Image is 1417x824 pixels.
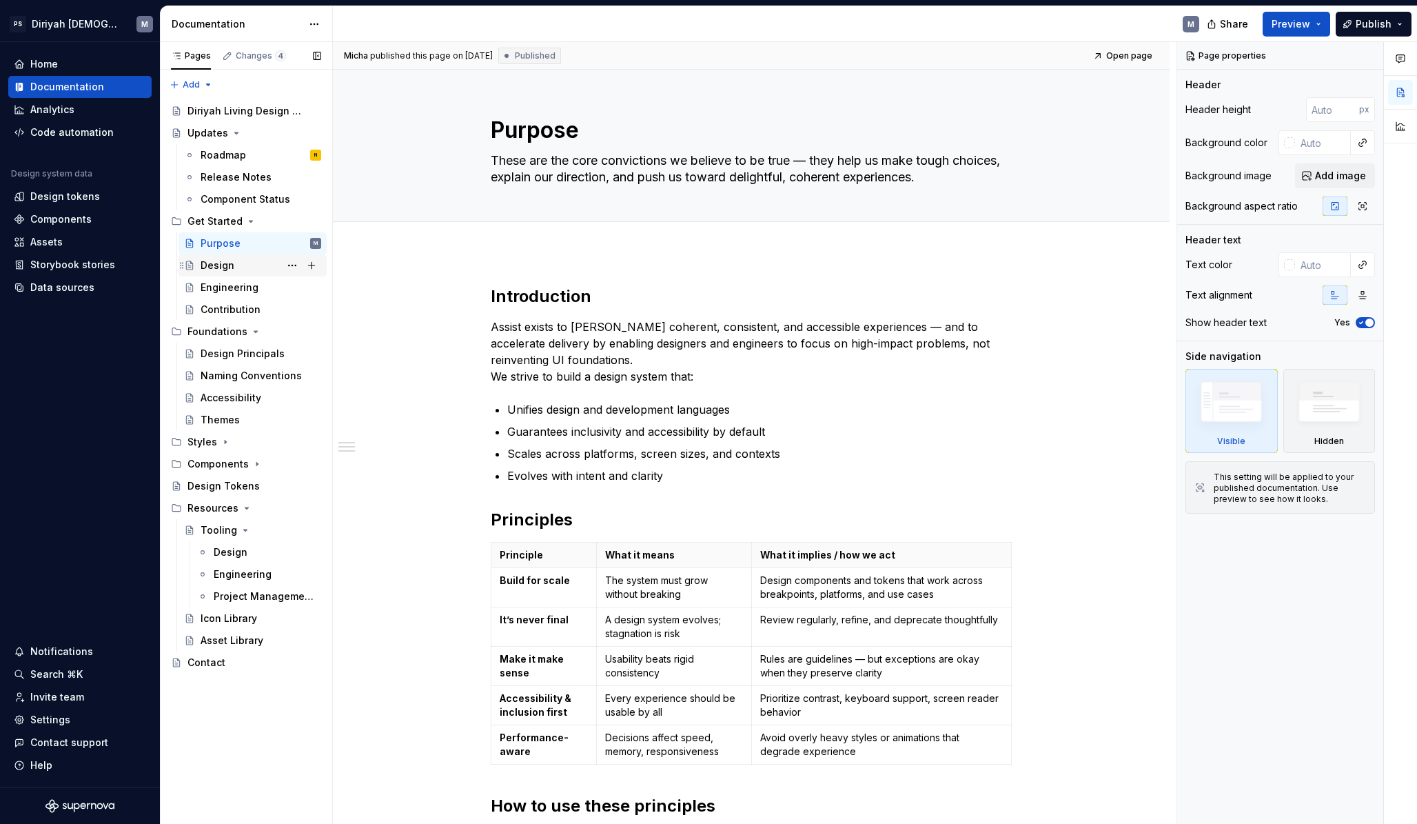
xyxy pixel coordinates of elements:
span: Add image [1315,169,1366,183]
div: Assets [30,235,63,249]
a: Naming Conventions [179,365,327,387]
p: A design system evolves; stagnation is risk [605,613,743,641]
div: Contact [187,656,225,670]
div: Updates [187,126,228,140]
div: Code automation [30,125,114,139]
button: Add image [1295,163,1375,188]
div: N [314,148,317,162]
strong: It’s never final [500,614,569,625]
span: Micha [344,50,368,61]
strong: Accessibility & inclusion first [500,692,573,718]
div: Documentation [30,80,104,94]
div: Purpose [201,237,241,250]
p: Principle [500,548,588,562]
div: PS [10,16,26,32]
div: Show header text [1185,316,1267,330]
p: Avoid overly heavy styles or animations that degrade experience [760,731,1003,758]
a: Icon Library [179,607,327,630]
div: Pages [171,50,211,61]
div: Resources [187,501,238,515]
a: Diriyah Living Design System [165,100,327,122]
span: Open page [1106,50,1152,61]
div: Header text [1185,233,1241,247]
div: Changes [236,50,286,61]
input: Auto [1295,252,1351,277]
textarea: These are the core convictions we believe to be true — they help us make tough choices, explain o... [488,150,1009,188]
div: Header [1185,78,1221,92]
div: Styles [165,431,327,453]
p: Design components and tokens that work across breakpoints, platforms, and use cases [760,574,1003,601]
a: Assets [8,231,152,253]
a: Project Management & Collaboration [192,585,327,607]
div: Components [30,212,92,226]
span: Share [1220,17,1248,31]
strong: Make it make sense [500,653,566,679]
p: What it implies / how we act [760,548,1003,562]
p: The system must grow without breaking [605,574,743,601]
a: Design Principals [179,343,327,365]
div: Design Principals [201,347,285,361]
div: Release Notes [201,170,272,184]
div: Data sources [30,281,94,294]
a: Design [192,541,327,563]
div: Text color [1185,258,1232,272]
div: Contribution [201,303,261,316]
button: Publish [1336,12,1411,37]
a: Settings [8,709,152,731]
a: Release Notes [179,166,327,188]
a: Design [179,254,327,277]
a: Contact [165,652,327,674]
button: PSDiriyah [DEMOGRAPHIC_DATA]M [3,9,157,39]
div: Header height [1185,103,1251,117]
a: Documentation [8,76,152,98]
div: Analytics [30,103,74,117]
div: M [1187,19,1194,30]
div: Design [214,545,247,559]
div: Asset Library [201,634,263,647]
div: Background color [1185,136,1267,150]
a: Code automation [8,121,152,143]
div: Diriyah Living Design System [187,104,301,118]
span: 4 [275,50,286,61]
div: Tooling [201,523,237,537]
div: Icon Library [201,612,257,625]
div: Styles [187,435,217,449]
div: Notifications [30,645,93,659]
div: Accessibility [201,391,261,405]
a: Engineering [192,563,327,585]
span: Add [183,79,200,90]
strong: Introduction [491,286,591,306]
strong: How to use these principles [491,796,715,816]
a: Storybook stories [8,254,152,276]
a: Supernova Logo [45,799,114,813]
div: Components [165,453,327,475]
input: Auto [1306,97,1359,122]
div: Foundations [187,325,247,339]
div: Visible [1217,436,1245,447]
div: Home [30,57,58,71]
label: Yes [1334,317,1350,328]
div: Components [187,457,249,471]
p: Rules are guidelines — but exceptions are okay when they preserve clarity [760,652,1003,680]
div: Naming Conventions [201,369,302,383]
p: Unifies design and development languages [507,401,1012,418]
a: Home [8,53,152,75]
a: RoadmapN [179,144,327,166]
a: Contribution [179,299,327,321]
a: Themes [179,409,327,431]
div: Storybook stories [30,258,115,272]
a: Asset Library [179,630,327,652]
p: Every experience should be usable by all [605,692,743,719]
a: Components [8,208,152,230]
div: Get Started [187,214,243,228]
a: Tooling [179,519,327,541]
div: Component Status [201,192,290,206]
a: Analytics [8,99,152,121]
button: Help [8,754,152,776]
a: Engineering [179,277,327,299]
button: Share [1200,12,1257,37]
p: Usability beats rigid consistency [605,652,743,680]
p: What it means [605,548,743,562]
input: Auto [1295,130,1351,155]
div: Side navigation [1185,350,1261,363]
